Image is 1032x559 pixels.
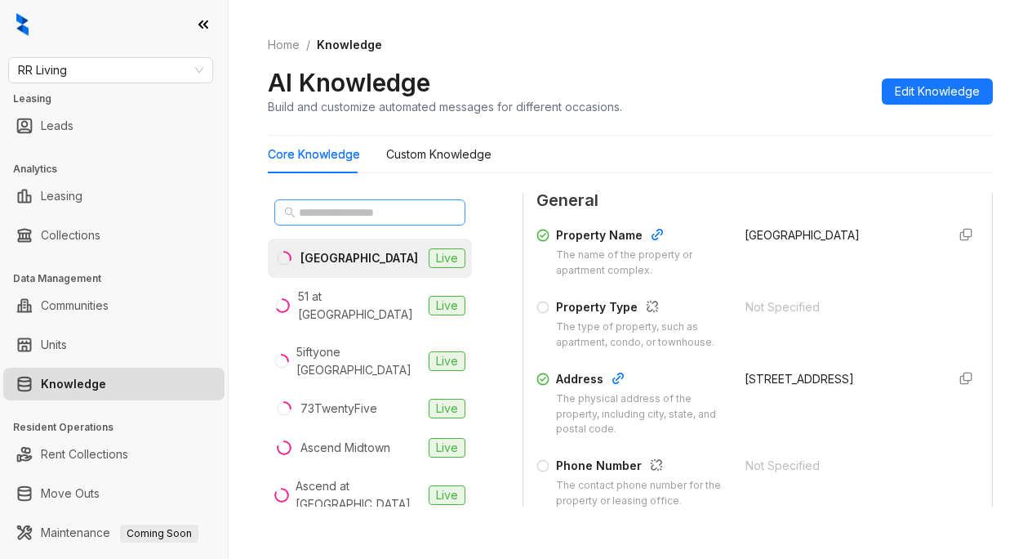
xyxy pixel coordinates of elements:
[556,298,726,320] div: Property Type
[300,400,377,418] div: 73TwentyFive
[41,110,73,142] a: Leads
[268,98,622,115] div: Build and customize automated messages for different occasions.
[41,329,67,361] a: Units
[298,288,422,324] div: 51 at [GEOGRAPHIC_DATA]
[13,420,228,435] h3: Resident Operations
[745,457,935,475] div: Not Specified
[556,226,725,248] div: Property Name
[296,343,422,379] div: 5iftyone [GEOGRAPHIC_DATA]
[556,248,725,279] div: The name of the property or apartment complex.
[745,228,860,242] span: [GEOGRAPHIC_DATA]
[429,248,465,268] span: Live
[13,92,228,106] h3: Leasing
[3,329,225,361] li: Units
[268,145,360,163] div: Core Knowledge
[536,188,979,213] span: General
[882,78,993,105] button: Edit Knowledge
[300,249,418,267] div: [GEOGRAPHIC_DATA]
[296,477,422,513] div: Ascend at [GEOGRAPHIC_DATA]
[3,517,225,549] li: Maintenance
[41,180,82,212] a: Leasing
[429,296,465,315] span: Live
[41,368,106,400] a: Knowledge
[429,399,465,418] span: Live
[300,439,390,457] div: Ascend Midtown
[429,351,465,371] span: Live
[41,289,109,322] a: Communities
[268,67,430,98] h2: AI Knowledge
[41,219,100,252] a: Collections
[745,298,935,316] div: Not Specified
[386,145,492,163] div: Custom Knowledge
[41,477,100,510] a: Move Outs
[284,207,296,218] span: search
[265,36,303,54] a: Home
[120,525,198,543] span: Coming Soon
[3,368,225,400] li: Knowledge
[556,320,726,351] div: The type of property, such as apartment, condo, or townhouse.
[895,83,980,101] span: Edit Knowledge
[3,180,225,212] li: Leasing
[13,271,228,286] h3: Data Management
[3,438,225,471] li: Rent Collections
[13,162,228,177] h3: Analytics
[306,36,310,54] li: /
[16,13,29,36] img: logo
[3,289,225,322] li: Communities
[556,391,725,438] div: The physical address of the property, including city, state, and postal code.
[556,478,726,509] div: The contact phone number for the property or leasing office.
[18,58,203,83] span: RR Living
[3,219,225,252] li: Collections
[745,370,933,388] div: [STREET_ADDRESS]
[317,38,382,51] span: Knowledge
[429,438,465,458] span: Live
[429,485,465,505] span: Live
[3,477,225,510] li: Move Outs
[556,457,726,478] div: Phone Number
[41,438,128,471] a: Rent Collections
[556,370,725,391] div: Address
[3,110,225,142] li: Leads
